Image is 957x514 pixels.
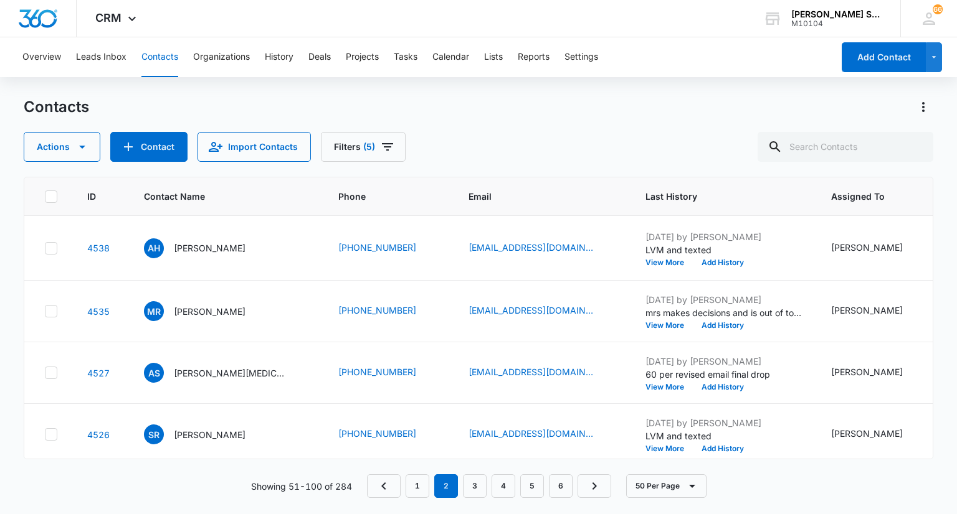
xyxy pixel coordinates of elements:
span: 66 [933,4,943,14]
button: Projects [346,37,379,77]
div: Email - ashley.m.barnes08@gmail.com - Select to Edit Field [469,241,616,256]
a: Navigate to contact details page for Ashley Hartwell [87,243,110,253]
button: Calendar [432,37,469,77]
a: Next Page [578,474,611,498]
a: Navigate to contact details page for Amina Syeda [87,368,110,378]
button: Add Contact [842,42,926,72]
button: Actions [24,132,100,162]
button: View More [645,259,693,266]
button: Reports [518,37,550,77]
button: Lists [484,37,503,77]
span: CRM [95,11,121,24]
a: [EMAIL_ADDRESS][DOMAIN_NAME] [469,365,593,378]
button: View More [645,383,693,391]
button: History [265,37,293,77]
button: Import Contacts [198,132,311,162]
div: account id [791,19,882,28]
a: Page 6 [549,474,573,498]
div: Phone - (972) 746-3517 - Select to Edit Field [338,365,439,380]
button: View More [645,322,693,329]
div: Contact Name - Marilyn Rousseau - Select to Edit Field [144,301,268,321]
a: [PHONE_NUMBER] [338,365,416,378]
p: [PERSON_NAME] [174,428,245,441]
p: Showing 51-100 of 284 [251,480,352,493]
p: LVM and texted [645,243,801,256]
p: mrs makes decisions and is out of town for couple weeks, mr is an interesting character [645,306,801,319]
div: Phone - (469) 758-8488 - Select to Edit Field [338,427,439,442]
span: AH [144,238,164,258]
p: [PERSON_NAME] [174,241,245,255]
button: Overview [22,37,61,77]
p: LVM and texted [645,429,801,442]
div: Contact Name - Ashley Hartwell - Select to Edit Field [144,238,268,258]
div: account name [791,9,882,19]
div: Contact Name - steven rico - Select to Edit Field [144,424,268,444]
a: Page 5 [520,474,544,498]
div: Assigned To - Ted DiMayo - Select to Edit Field [831,427,925,442]
em: 2 [434,474,458,498]
div: Email - ricosteve@gmail.com - Select to Edit Field [469,427,616,442]
button: 50 Per Page [626,474,707,498]
span: ID [87,190,96,203]
input: Search Contacts [758,132,933,162]
span: MR [144,301,164,321]
p: [DATE] by [PERSON_NAME] [645,355,801,368]
button: Deals [308,37,331,77]
p: [PERSON_NAME] [174,305,245,318]
div: notifications count [933,4,943,14]
div: Email - rousrunner@sbcglobal.net - Select to Edit Field [469,304,616,319]
div: Phone - (254) 315-5836 - Select to Edit Field [338,241,439,256]
div: Phone - (773) 646-1065 - Select to Edit Field [338,304,439,319]
a: Previous Page [367,474,401,498]
nav: Pagination [367,474,611,498]
button: Add History [693,259,753,266]
button: Add History [693,445,753,452]
span: Email [469,190,598,203]
div: Contact Name - Amina Syeda - Select to Edit Field [144,363,308,383]
p: [PERSON_NAME][MEDICAL_DATA] [174,367,286,380]
button: View More [645,445,693,452]
span: Phone [338,190,421,203]
a: [PHONE_NUMBER] [338,427,416,440]
a: Page 1 [406,474,429,498]
p: [DATE] by [PERSON_NAME] [645,416,801,429]
a: [EMAIL_ADDRESS][DOMAIN_NAME] [469,304,593,317]
div: [PERSON_NAME] [831,241,903,254]
button: Add History [693,383,753,391]
button: Add History [693,322,753,329]
span: AS [144,363,164,383]
a: [PHONE_NUMBER] [338,304,416,317]
button: Organizations [193,37,250,77]
span: sr [144,424,164,444]
div: [PERSON_NAME] [831,365,903,378]
div: Assigned To - Ted DiMayo - Select to Edit Field [831,241,925,256]
button: Tasks [394,37,417,77]
span: Assigned To [831,190,907,203]
span: Last History [645,190,783,203]
div: Email - aminasyeda50@gmail.com - Select to Edit Field [469,365,616,380]
div: [PERSON_NAME] [831,427,903,440]
button: Leads Inbox [76,37,126,77]
p: [DATE] by [PERSON_NAME] [645,293,801,306]
a: [EMAIL_ADDRESS][DOMAIN_NAME] [469,427,593,440]
span: Contact Name [144,190,290,203]
p: 60 per revised email final drop [645,368,801,381]
button: Add Contact [110,132,188,162]
div: Assigned To - Ted DiMayo - Select to Edit Field [831,365,925,380]
a: [EMAIL_ADDRESS][DOMAIN_NAME] [469,241,593,254]
div: Assigned To - Ted DiMayo - Select to Edit Field [831,304,925,319]
div: [PERSON_NAME] [831,304,903,317]
a: Navigate to contact details page for Marilyn Rousseau [87,306,110,317]
span: (5) [363,143,375,151]
button: Filters [321,132,406,162]
a: [PHONE_NUMBER] [338,241,416,254]
a: Page 4 [492,474,515,498]
a: Navigate to contact details page for steven rico [87,429,110,440]
h1: Contacts [24,98,89,116]
button: Settings [564,37,598,77]
button: Contacts [141,37,178,77]
p: [DATE] by [PERSON_NAME] [645,230,801,243]
button: Actions [913,97,933,117]
a: Page 3 [463,474,487,498]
